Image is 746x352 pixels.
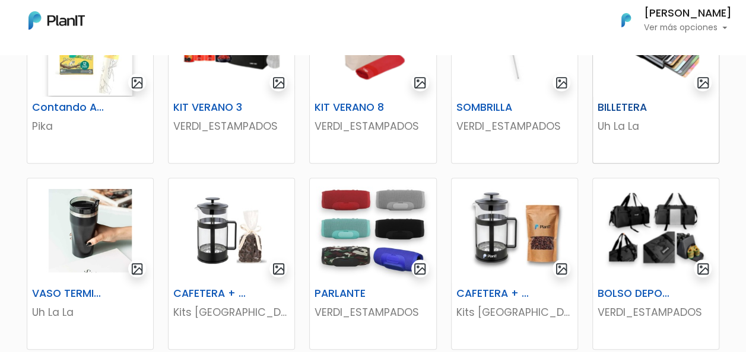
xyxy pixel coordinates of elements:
[413,262,427,276] img: gallery-light
[169,178,294,283] img: thumb_C14F583B-8ACB-4322-A191-B199E8EE9A61.jpeg
[452,178,577,283] img: thumb_DA94E2CF-B819-43A9-ABEE-A867DEA1475D.jpeg
[592,178,719,350] a: gallery-light BOLSO DEPORTIVO VERDI_ESTAMPADOS
[555,262,569,276] img: gallery-light
[449,101,537,114] h6: SOMBRILLA
[61,11,171,34] div: ¿Necesitás ayuda?
[131,262,144,276] img: gallery-light
[272,262,285,276] img: gallery-light
[644,24,732,32] p: Ver más opciones
[32,305,148,320] p: Uh La La
[32,119,148,134] p: Pika
[272,76,285,89] img: gallery-light
[309,178,436,350] a: gallery-light PARLANTE VERDI_ESTAMPADOS
[173,305,290,320] p: Kits [GEOGRAPHIC_DATA]
[413,76,427,89] img: gallery-light
[315,119,431,134] p: VERDI_ESTAMPADOS
[25,287,112,300] h6: VASO TERMICO
[456,305,573,320] p: Kits [GEOGRAPHIC_DATA]
[449,287,537,300] h6: CAFETERA + CAFÉ
[696,76,710,89] img: gallery-light
[456,119,573,134] p: VERDI_ESTAMPADOS
[644,8,732,19] h6: [PERSON_NAME]
[606,5,732,36] button: PlanIt Logo [PERSON_NAME] Ver más opciones
[591,101,678,114] h6: BILLETERA
[173,119,290,134] p: VERDI_ESTAMPADOS
[613,7,639,33] img: PlanIt Logo
[28,11,85,30] img: PlanIt Logo
[166,101,253,114] h6: KIT VERANO 3
[307,101,395,114] h6: KIT VERANO 8
[27,178,154,350] a: gallery-light VASO TERMICO Uh La La
[131,76,144,89] img: gallery-light
[598,119,714,134] p: Uh La La
[25,101,112,114] h6: Contando Animales Puzle + Lamina Gigante
[598,305,714,320] p: VERDI_ESTAMPADOS
[696,262,710,276] img: gallery-light
[591,287,678,300] h6: BOLSO DEPORTIVO
[310,178,436,283] img: thumb_2000___2000-Photoroom_-_2024-09-26T150532.072.jpg
[307,287,395,300] h6: PARLANTE
[555,76,569,89] img: gallery-light
[593,178,719,283] img: thumb_Captura_de_pantalla_2025-05-29_132914.png
[166,287,253,300] h6: CAFETERA + CHOCOLATE
[315,305,431,320] p: VERDI_ESTAMPADOS
[168,178,295,350] a: gallery-light CAFETERA + CHOCOLATE Kits [GEOGRAPHIC_DATA]
[27,178,153,283] img: thumb_WhatsApp_Image_2023-04-20_at_11.36.09.jpg
[451,178,578,350] a: gallery-light CAFETERA + CAFÉ Kits [GEOGRAPHIC_DATA]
